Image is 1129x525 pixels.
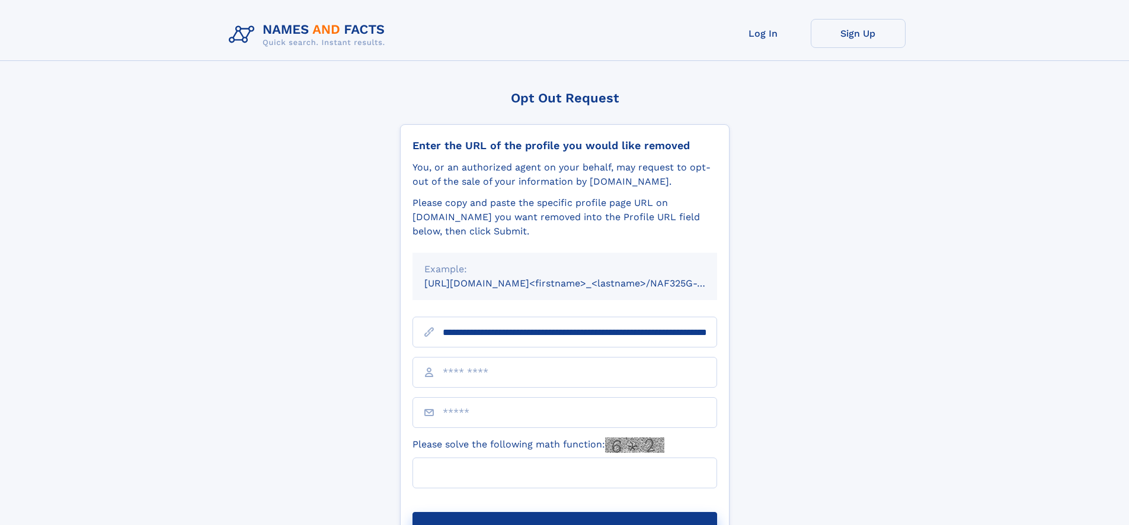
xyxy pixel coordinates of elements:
[412,196,717,239] div: Please copy and paste the specific profile page URL on [DOMAIN_NAME] you want removed into the Pr...
[224,19,395,51] img: Logo Names and Facts
[412,139,717,152] div: Enter the URL of the profile you would like removed
[400,91,730,105] div: Opt Out Request
[424,262,705,276] div: Example:
[412,437,664,453] label: Please solve the following math function:
[716,19,811,48] a: Log In
[424,278,740,289] small: [URL][DOMAIN_NAME]<firstname>_<lastname>/NAF325G-xxxxxxxx
[412,160,717,189] div: You, or an authorized agent on your behalf, may request to opt-out of the sale of your informatio...
[811,19,906,48] a: Sign Up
